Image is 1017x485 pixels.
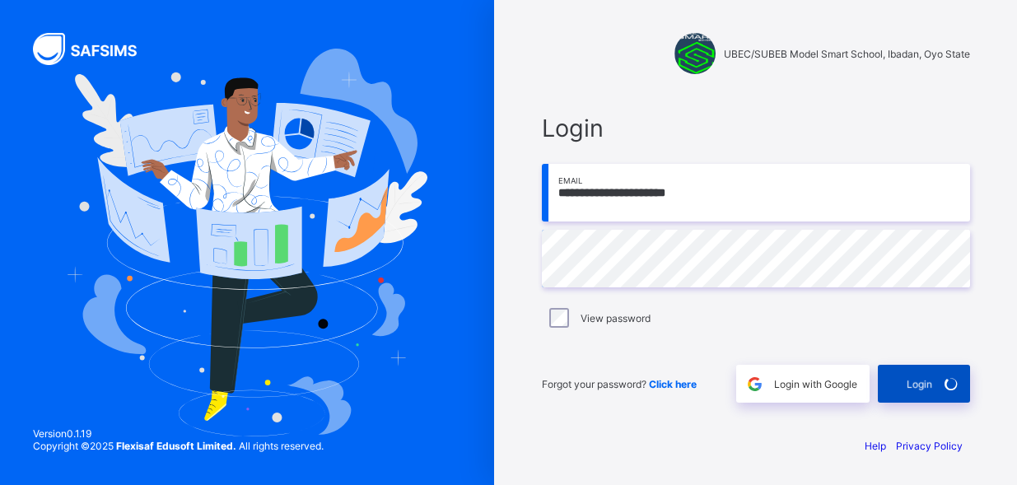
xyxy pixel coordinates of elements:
[745,375,764,394] img: google.396cfc9801f0270233282035f929180a.svg
[907,378,932,390] span: Login
[116,440,236,452] strong: Flexisaf Edusoft Limited.
[542,378,697,390] span: Forgot your password?
[581,312,651,324] label: View password
[774,378,857,390] span: Login with Google
[33,33,156,65] img: SAFSIMS Logo
[542,114,970,142] span: Login
[649,378,697,390] a: Click here
[67,49,427,436] img: Hero Image
[865,440,886,452] a: Help
[724,48,970,60] span: UBEC/SUBEB Model Smart School, Ibadan, Oyo State
[33,427,324,440] span: Version 0.1.19
[33,440,324,452] span: Copyright © 2025 All rights reserved.
[896,440,963,452] a: Privacy Policy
